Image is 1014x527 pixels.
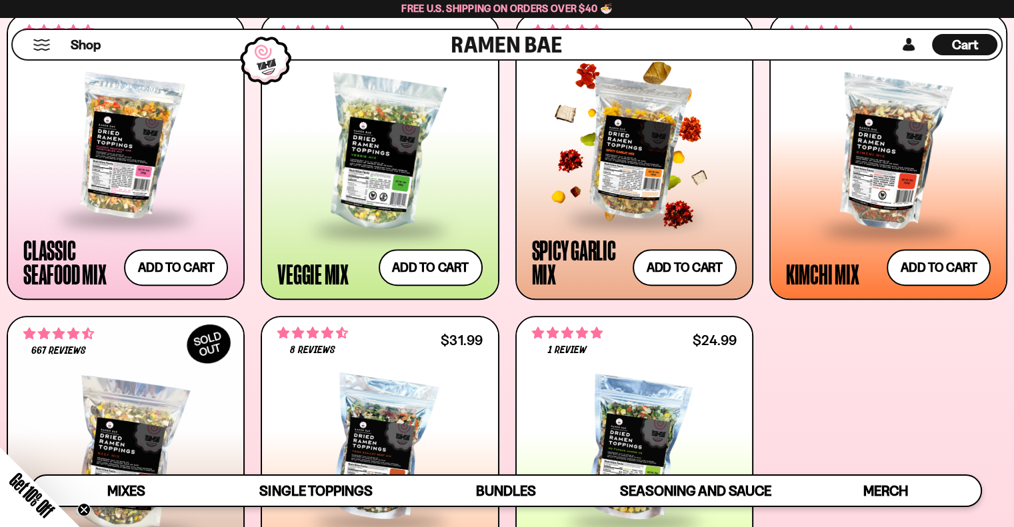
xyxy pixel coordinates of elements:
[77,503,91,516] button: Close teaser
[277,262,349,286] div: Veggie Mix
[290,345,335,356] span: 8 reviews
[411,476,601,506] a: Bundles
[532,238,626,286] div: Spicy Garlic Mix
[259,482,372,499] span: Single Toppings
[532,324,603,342] span: 5.00 stars
[71,36,101,54] span: Shop
[786,262,859,286] div: Kimchi Mix
[693,334,737,346] div: $24.99
[23,325,94,342] span: 4.64 stars
[547,345,586,356] span: 1 review
[124,249,228,286] button: Add to cart
[107,482,145,499] span: Mixes
[932,30,997,59] a: Cart
[401,2,613,15] span: Free U.S. Shipping on Orders over $40 🍜
[71,34,101,55] a: Shop
[620,482,771,499] span: Seasoning and Sauce
[769,13,1007,300] a: 4.76 stars 426 reviews $25.99 Kimchi Mix Add to cart
[261,13,499,300] a: 4.76 stars 1392 reviews $24.99 Veggie Mix Add to cart
[515,13,753,300] a: 4.75 stars 940 reviews $25.99 Spicy Garlic Mix Add to cart
[379,249,483,286] button: Add to cart
[277,324,348,342] span: 4.62 stars
[441,334,482,346] div: $31.99
[23,238,117,286] div: Classic Seafood Mix
[7,13,245,300] a: 4.68 stars 2792 reviews $26.99 Classic Seafood Mix Add to cart
[887,249,991,286] button: Add to cart
[476,482,536,499] span: Bundles
[6,469,58,521] span: Get 10% Off
[31,346,86,356] span: 667 reviews
[633,249,737,286] button: Add to cart
[221,476,411,506] a: Single Toppings
[952,37,978,53] span: Cart
[791,476,981,506] a: Merch
[601,476,791,506] a: Seasoning and Sauce
[33,39,51,51] button: Mobile Menu Trigger
[180,317,237,370] div: SOLD OUT
[31,476,221,506] a: Mixes
[863,482,908,499] span: Merch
